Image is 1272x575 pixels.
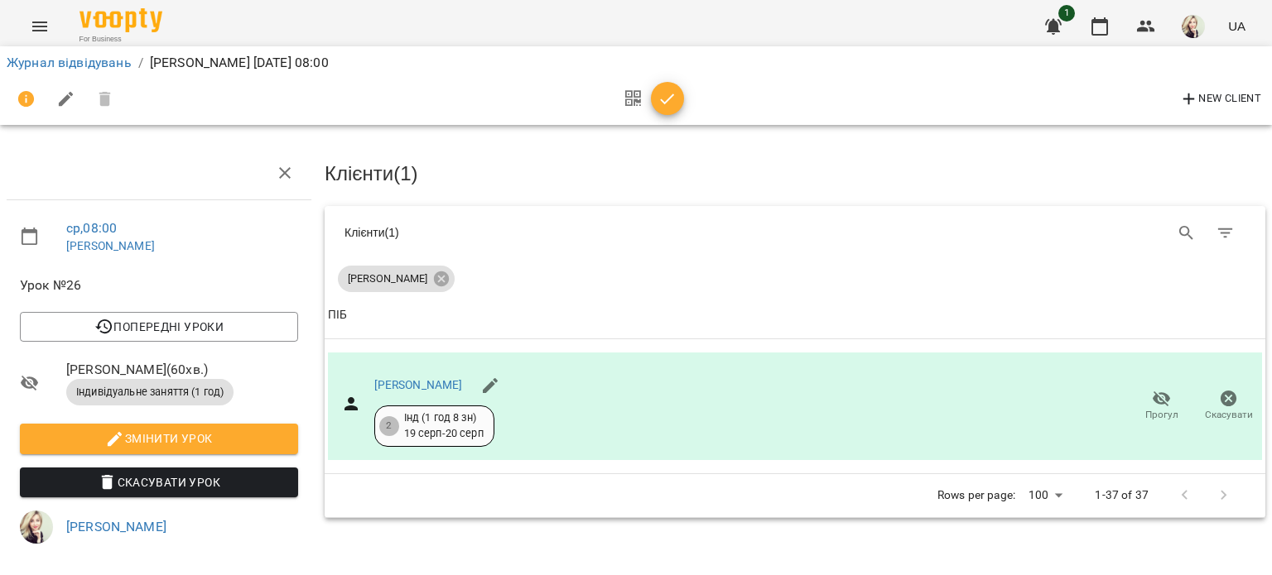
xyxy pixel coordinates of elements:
[66,519,166,534] a: [PERSON_NAME]
[20,7,60,46] button: Menu
[1182,15,1205,38] img: 6fca86356b8b7b137e504034cafa1ac1.jpg
[1221,11,1252,41] button: UA
[66,385,234,400] span: Індивідуальне заняття (1 год)
[1167,213,1207,253] button: Search
[325,206,1265,259] div: Table Toolbar
[79,34,162,45] span: For Business
[325,163,1265,184] h3: Клієнти ( 1 )
[1175,86,1265,113] button: New Client
[344,224,783,241] div: Клієнти ( 1 )
[1022,483,1068,507] div: 100
[374,378,463,391] a: [PERSON_NAME]
[937,487,1015,504] p: Rows per page:
[150,53,329,73] p: [PERSON_NAME] [DATE] 08:00
[1179,89,1261,109] span: New Client
[20,276,298,295] span: Урок №26
[328,305,1262,325] span: ПІБ
[1058,5,1075,22] span: 1
[379,416,399,436] div: 2
[328,305,347,325] div: ПІБ
[1128,383,1195,429] button: Прогул
[20,510,53,544] img: 6fca86356b8b7b137e504034cafa1ac1.jpg
[328,305,347,325] div: Sort
[66,220,117,236] a: ср , 08:00
[1095,487,1148,504] p: 1-37 of 37
[33,317,285,337] span: Попередні уроки
[1205,408,1253,422] span: Скасувати
[20,467,298,497] button: Скасувати Урок
[1195,383,1262,429] button: Скасувати
[7,55,132,70] a: Журнал відвідувань
[338,266,455,292] div: [PERSON_NAME]
[66,239,155,252] a: [PERSON_NAME]
[1206,213,1245,253] button: Фільтр
[79,8,162,32] img: Voopty Logo
[338,271,437,286] span: [PERSON_NAME]
[20,424,298,453] button: Змінити урок
[66,360,298,380] span: [PERSON_NAME] ( 60 хв. )
[1228,17,1245,35] span: UA
[138,53,143,73] li: /
[20,312,298,342] button: Попередні уроки
[404,410,484,441] div: Інд (1 год 8 зн) 19 серп - 20 серп
[33,472,285,492] span: Скасувати Урок
[33,429,285,448] span: Змінити урок
[7,53,1265,73] nav: breadcrumb
[1145,408,1178,422] span: Прогул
